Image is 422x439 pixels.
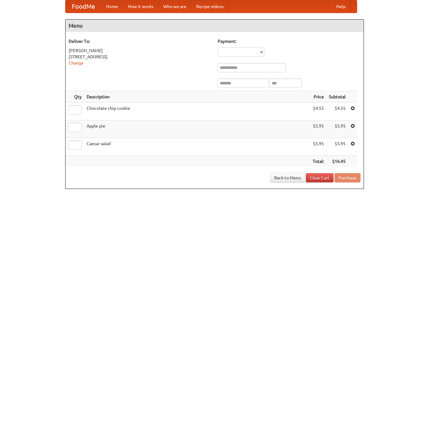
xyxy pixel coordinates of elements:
[123,0,158,13] a: How it works
[334,173,361,182] button: Purchase
[158,0,191,13] a: Who we are
[84,120,310,138] td: Apple pie
[84,138,310,156] td: Caesar salad
[310,138,326,156] td: $5.95
[66,91,84,103] th: Qty
[310,120,326,138] td: $5.95
[326,103,348,120] td: $4.55
[326,91,348,103] th: Subtotal
[218,38,361,44] h5: Payment:
[69,38,211,44] h5: Deliver To:
[66,0,101,13] a: FoodMe
[326,156,348,167] th: $16.45
[69,47,211,54] div: [PERSON_NAME]
[84,91,310,103] th: Description
[84,103,310,120] td: Chocolate chip cookie
[69,54,211,60] div: [STREET_ADDRESS]
[66,20,364,32] h4: Menu
[310,91,326,103] th: Price
[310,156,326,167] th: Total:
[69,60,84,65] a: Change
[326,138,348,156] td: $5.95
[331,0,351,13] a: Help
[326,120,348,138] td: $5.95
[310,103,326,120] td: $4.55
[306,173,334,182] a: Clear Cart
[270,173,305,182] a: Back to Menu
[101,0,123,13] a: Home
[191,0,229,13] a: Recipe videos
